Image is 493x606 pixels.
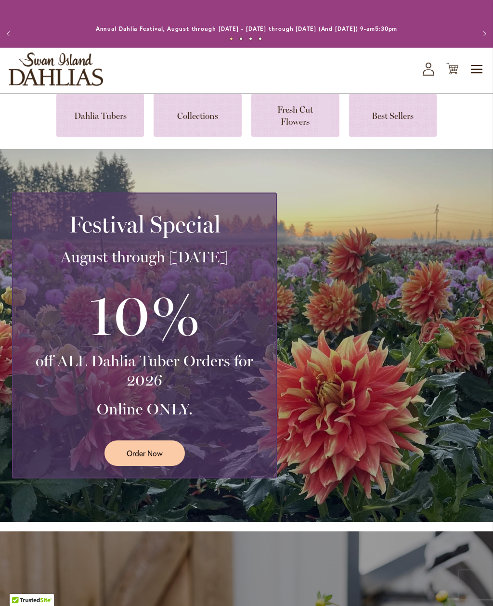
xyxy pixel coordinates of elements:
h2: Festival Special [25,211,264,238]
span: Order Now [127,448,163,459]
h3: 10% [25,276,264,351]
h3: Online ONLY. [25,400,264,419]
a: store logo [9,52,103,86]
button: 4 of 4 [259,37,262,40]
button: 3 of 4 [249,37,252,40]
button: 2 of 4 [239,37,243,40]
button: 1 of 4 [230,37,233,40]
h3: August through [DATE] [25,247,264,267]
button: Next [474,24,493,43]
a: Order Now [104,440,185,466]
h3: off ALL Dahlia Tuber Orders for 2026 [25,351,264,390]
a: Annual Dahlia Festival, August through [DATE] - [DATE] through [DATE] (And [DATE]) 9-am5:30pm [96,25,398,32]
